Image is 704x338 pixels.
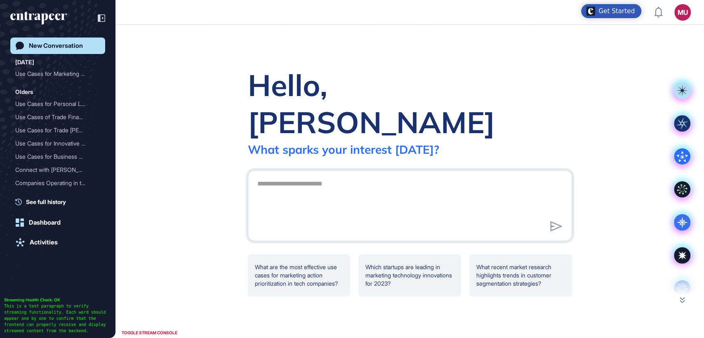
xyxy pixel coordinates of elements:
[15,150,100,163] div: Use Cases for Business Loan Products
[10,214,105,231] a: Dashboard
[10,12,67,25] div: entrapeer-logo
[26,197,66,206] span: See full history
[358,254,461,296] div: Which startups are leading in marketing technology innovations for 2023?
[586,7,595,16] img: launcher-image-alternative-text
[248,254,351,296] div: What are the most effective use cases for marketing action prioritization in tech companies?
[10,234,105,251] a: Activities
[15,137,94,150] div: Use Cases for Innovative ...
[15,67,100,80] div: Use Cases for Marketing Action Prioritization
[15,190,94,203] div: Companies Focused on Deca...
[581,4,641,18] div: Open Get Started checklist
[15,97,100,110] div: Use Cases for Personal Loans
[248,66,572,141] div: Hello, [PERSON_NAME]
[120,328,179,338] div: TOGGLE STREAM CONSOLE
[469,254,572,296] div: What recent market research highlights trends in customer segmentation strategies?
[15,150,94,163] div: Use Cases for Business Lo...
[15,137,100,150] div: Use Cases for Innovative Payment Methods
[15,67,94,80] div: Use Cases for Marketing A...
[15,176,94,190] div: Companies Operating in th...
[15,176,100,190] div: Companies Operating in the High Precision Laser Industry
[10,38,105,54] a: New Conversation
[15,57,34,67] div: [DATE]
[674,4,691,21] button: MU
[15,124,100,137] div: Use Cases for Trade Finance Products
[15,124,94,137] div: Use Cases for Trade [PERSON_NAME]...
[15,110,94,124] div: Use Cases of Trade Financ...
[15,197,105,206] a: See full history
[15,163,100,176] div: Connect with Nash
[15,190,100,203] div: Companies Focused on Decarbonization Efforts
[15,163,94,176] div: Connect with [PERSON_NAME]
[29,219,61,226] div: Dashboard
[15,97,94,110] div: Use Cases for Personal Lo...
[15,87,33,97] div: Olders
[30,239,58,246] div: Activities
[15,110,100,124] div: Use Cases of Trade Finance Products
[248,142,439,157] div: What sparks your interest [DATE]?
[29,42,83,49] div: New Conversation
[598,7,635,15] div: Get Started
